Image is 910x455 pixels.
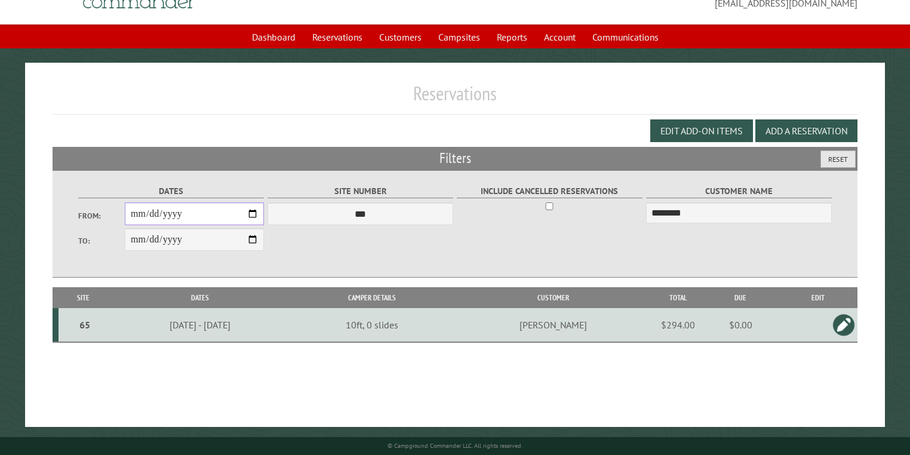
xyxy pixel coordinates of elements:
[372,26,429,48] a: Customers
[452,308,654,342] td: [PERSON_NAME]
[654,287,702,308] th: Total
[702,287,779,308] th: Due
[59,287,108,308] th: Site
[268,185,453,198] label: Site Number
[388,442,522,450] small: © Campground Commander LLC. All rights reserved.
[585,26,666,48] a: Communications
[291,308,451,342] td: 10ft, 0 slides
[305,26,370,48] a: Reservations
[654,308,702,342] td: $294.00
[53,147,858,170] h2: Filters
[820,150,856,168] button: Reset
[78,210,125,222] label: From:
[78,235,125,247] label: To:
[755,119,857,142] button: Add a Reservation
[53,82,858,115] h1: Reservations
[457,185,642,198] label: Include Cancelled Reservations
[702,308,779,342] td: $0.00
[646,185,832,198] label: Customer Name
[452,287,654,308] th: Customer
[291,287,451,308] th: Camper Details
[110,319,290,331] div: [DATE] - [DATE]
[78,185,264,198] label: Dates
[537,26,583,48] a: Account
[245,26,303,48] a: Dashboard
[63,319,106,331] div: 65
[108,287,292,308] th: Dates
[431,26,487,48] a: Campsites
[490,26,534,48] a: Reports
[650,119,753,142] button: Edit Add-on Items
[779,287,858,308] th: Edit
